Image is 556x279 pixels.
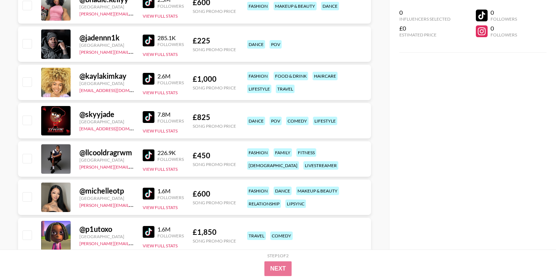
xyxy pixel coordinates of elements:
a: [PERSON_NAME][EMAIL_ADDRESS][DOMAIN_NAME] [79,48,188,55]
button: View Full Stats [143,128,178,134]
div: Song Promo Price [193,123,236,129]
img: TikTok [143,188,154,199]
div: comedy [270,232,293,240]
div: Followers [491,16,517,22]
div: [DEMOGRAPHIC_DATA] [247,161,299,170]
div: livestreamer [303,161,338,170]
div: 226.9K [157,149,184,156]
div: lifestyle [313,117,337,125]
div: dance [321,2,339,10]
div: 1.6M [157,226,184,233]
div: fashion [247,2,269,10]
div: fashion [247,72,269,80]
img: TikTok [143,111,154,123]
a: [PERSON_NAME][EMAIL_ADDRESS][DOMAIN_NAME] [79,201,188,208]
div: makeup & beauty [296,187,339,195]
div: @ kaylakimkay [79,71,134,81]
div: @ p1utoxo [79,225,134,234]
div: Influencers Selected [399,16,450,22]
div: [GEOGRAPHIC_DATA] [79,119,134,124]
div: Song Promo Price [193,47,236,52]
div: 285.1K [157,34,184,42]
div: pov [270,40,282,49]
img: TikTok [143,73,154,85]
div: fashion [247,187,269,195]
a: [EMAIL_ADDRESS][DOMAIN_NAME] [79,124,153,131]
div: [GEOGRAPHIC_DATA] [79,81,134,86]
div: [GEOGRAPHIC_DATA] [79,234,134,239]
div: Followers [157,42,184,47]
button: View Full Stats [143,90,178,95]
div: dance [247,40,265,49]
div: 0 [399,9,450,16]
div: food & drink [274,72,308,80]
div: haircare [313,72,338,80]
button: Next [264,261,292,276]
div: @ michelleotp [79,186,134,195]
div: travel [276,85,295,93]
div: [GEOGRAPHIC_DATA] [79,42,134,48]
div: lifestyle [247,85,271,93]
div: [GEOGRAPHIC_DATA] [79,4,134,10]
div: £ 1,850 [193,227,236,237]
div: dance [274,187,292,195]
div: [GEOGRAPHIC_DATA] [79,157,134,163]
div: Followers [157,80,184,85]
div: £0 [399,25,450,32]
div: pov [270,117,282,125]
img: TikTok [143,35,154,46]
div: Song Promo Price [193,162,236,167]
div: Step 1 of 2 [267,253,289,258]
div: £ 1,000 [193,74,236,84]
a: [PERSON_NAME][EMAIL_ADDRESS][PERSON_NAME][DOMAIN_NAME] [79,239,223,246]
button: View Full Stats [143,243,178,248]
div: Estimated Price [399,32,450,38]
div: 0 [491,9,517,16]
div: Followers [491,32,517,38]
div: makeup & beauty [274,2,317,10]
div: Song Promo Price [193,85,236,91]
div: @ jadennn1k [79,33,134,42]
iframe: Drift Widget Chat Controller [519,242,547,270]
div: fitness [296,148,316,157]
div: Followers [157,118,184,124]
a: [EMAIL_ADDRESS][DOMAIN_NAME] [79,86,153,93]
div: £ 225 [193,36,236,45]
div: Followers [157,156,184,162]
button: View Full Stats [143,13,178,19]
div: 1.6M [157,187,184,195]
div: Song Promo Price [193,200,236,205]
div: relationship [247,199,281,208]
div: £ 450 [193,151,236,160]
div: comedy [286,117,309,125]
div: lipsync [285,199,306,208]
div: 0 [491,25,517,32]
img: TikTok [143,149,154,161]
button: View Full Stats [143,205,178,210]
img: TikTok [143,226,154,238]
div: @ skyyjade [79,110,134,119]
div: £ 600 [193,189,236,198]
button: View Full Stats [143,52,178,57]
div: £ 825 [193,113,236,122]
div: Song Promo Price [193,8,236,14]
div: travel [247,232,266,240]
div: Followers [157,195,184,200]
a: [PERSON_NAME][EMAIL_ADDRESS][DOMAIN_NAME] [79,163,188,170]
div: fashion [247,148,269,157]
button: View Full Stats [143,166,178,172]
div: dance [247,117,265,125]
div: Followers [157,233,184,239]
div: [GEOGRAPHIC_DATA] [79,195,134,201]
div: Followers [157,3,184,9]
div: @ llcooldragrwm [79,148,134,157]
div: Song Promo Price [193,238,236,244]
div: 7.8M [157,111,184,118]
a: [PERSON_NAME][EMAIL_ADDRESS][DOMAIN_NAME] [79,10,188,17]
div: family [274,148,292,157]
div: 2.6M [157,73,184,80]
